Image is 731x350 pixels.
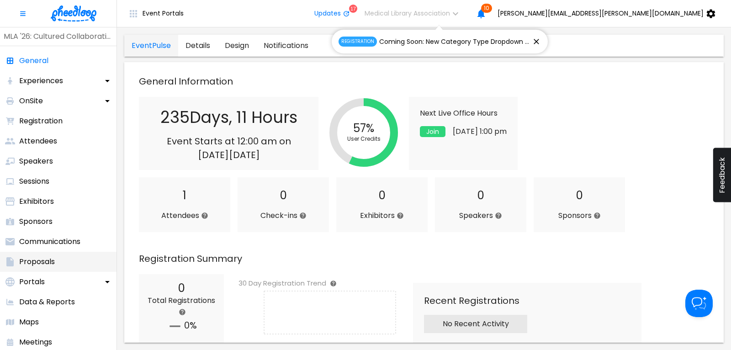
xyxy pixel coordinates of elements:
p: Exhibitors [19,196,54,207]
p: Registration [19,116,63,127]
button: Event Portals [121,5,191,23]
button: 10 [472,5,490,23]
svg: Represents the total # of Speakers represented at your event. [495,212,502,219]
svg: The total number of attendees at your event consuming user credits. This number does not include ... [201,212,208,219]
h2: 1 [146,189,223,202]
p: General [19,55,48,66]
p: General Information [139,73,716,90]
span: Medical Library Association [365,10,450,17]
h2: 235 Days , 11 Hours [146,108,311,127]
span: Coming Soon: New Category Type Dropdown for Registration Settings [379,37,530,47]
p: MLA '26: Cultured Collaborations [4,31,113,42]
p: [DATE] [DATE] [146,148,311,162]
p: Attendees [146,210,223,221]
a: general-tab-design [217,35,256,57]
svg: Represents the total # of approved Sponsors represented at your event. [593,212,601,219]
button: Medical Library Association [357,5,472,23]
div: 57% [353,122,374,135]
span: Join [426,128,439,135]
button: Join [420,126,445,137]
p: Data & Reports [19,297,75,308]
p: Registration Summary [139,250,716,267]
button: [PERSON_NAME][EMAIL_ADDRESS][PERSON_NAME][DOMAIN_NAME] [490,5,727,23]
h2: 0 [146,281,217,295]
h6: 30 Day Registration Trend [238,278,420,289]
svg: This number represents the total number of completed registrations at your event. The percentage ... [179,308,186,316]
p: Recent Registrations [424,294,630,308]
p: Sponsors [19,216,53,227]
span: [PERSON_NAME][EMAIL_ADDRESS][PERSON_NAME][DOMAIN_NAME] [498,10,704,17]
p: Speakers [19,156,53,167]
div: general tabs [124,35,316,57]
div: 17 [349,5,357,13]
h2: 0 [245,189,322,202]
span: Feedback [718,157,726,193]
img: logo [51,5,96,21]
span: Event Portals [143,10,184,17]
p: Meetings [19,337,52,348]
p: Experiences [19,75,63,86]
p: Attendees [19,136,57,147]
a: general-tab-notifications [256,35,316,57]
div: User Credits [347,135,381,143]
p: No Recent Activity [428,318,524,329]
p: Exhibitors [344,210,420,221]
span: 10 [481,4,492,13]
p: Proposals [19,256,55,267]
h2: 0 [442,189,519,202]
p: Next Live Office Hours [420,108,515,119]
p: Event Starts at 12:00 am on [146,134,311,148]
span: registration [339,37,377,47]
svg: Represents the total # of approved Exhibitors represented at your event. [397,212,404,219]
a: Join [420,126,453,137]
svg: The total number of attendees who have checked into your event. [299,212,307,219]
svg: This graph represents the number of total registrations completed per day over the past 30 days o... [330,280,337,287]
p: Maps [19,317,39,328]
p: Total Registrations [146,295,217,317]
h2: 0 [541,189,618,202]
p: Sponsors [541,210,618,221]
p: Check-ins [245,210,322,221]
p: Speakers [442,210,519,221]
p: Portals [19,276,45,287]
p: OnSite [19,95,43,106]
p: Sessions [19,176,49,187]
a: general-tab-details [178,35,217,57]
iframe: Help Scout Beacon - Open [685,290,713,317]
h2: 0% [146,317,217,335]
a: general-tab-EventPulse [124,35,178,57]
button: Updates17 [307,5,357,23]
span: Updates [314,10,341,17]
p: Communications [19,236,80,247]
h2: 0 [344,189,420,202]
p: [DATE] 1:00 pm [453,126,507,137]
